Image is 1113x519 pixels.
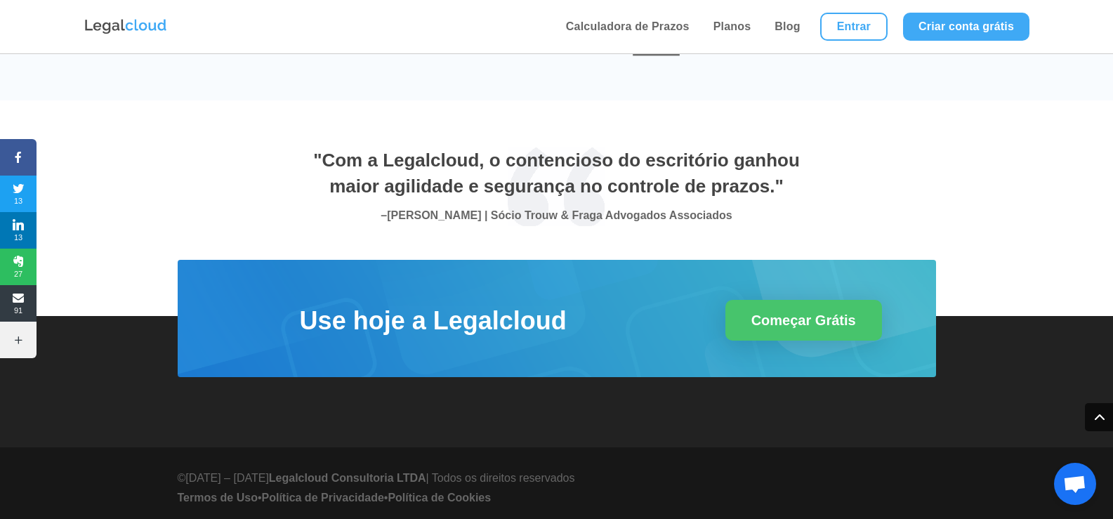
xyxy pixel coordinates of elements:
[820,13,888,41] a: Entrar
[311,206,803,226] p: [PERSON_NAME] | Sócio Trouw & Fraga Advogados Associados
[388,492,491,504] a: Política de Cookies
[178,492,258,504] a: Termos de Uso
[313,150,800,196] span: "Com a Legalcloud, o contencioso do escritório ganhou maior agilidade e segurança no controle de ...
[206,303,661,346] h2: Use hoje a Legalcloud
[725,300,882,341] a: Começar Grátis
[178,468,575,516] div: ©[DATE] – [DATE] | Todos os direitos reservados • •
[269,472,426,484] strong: Legalcloud Consultoria LTDA
[262,492,384,504] a: Política de Privacidade
[381,209,387,221] span: –
[903,13,1029,41] a: Criar conta grátis
[84,18,168,36] img: Logo da Legalcloud
[1054,463,1096,505] a: Bate-papo aberto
